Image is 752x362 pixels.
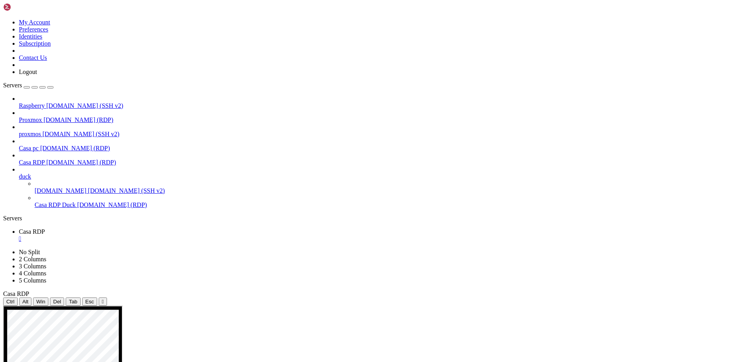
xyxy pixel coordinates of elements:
[3,215,749,222] div: Servers
[19,124,749,138] li: proxmos [DOMAIN_NAME] (SSH v2)
[19,228,45,235] span: Casa RDP
[19,297,32,306] button: Alt
[19,277,46,284] a: 5 Columns
[19,138,749,152] li: Casa pc [DOMAIN_NAME] (RDP)
[35,201,76,208] span: Casa RDP Duck
[35,187,87,194] span: [DOMAIN_NAME]
[19,145,749,152] a: Casa pc [DOMAIN_NAME] (RDP)
[19,102,749,109] a: Raspberry [DOMAIN_NAME] (SSH v2)
[19,256,46,262] a: 2 Columns
[19,263,46,270] a: 3 Columns
[35,187,749,194] a: [DOMAIN_NAME] [DOMAIN_NAME] (SSH v2)
[19,131,41,137] span: proxmos
[33,297,48,306] button: Win
[19,54,47,61] a: Contact Us
[3,290,29,297] span: Casa RDP
[19,173,749,180] a: duck
[19,270,46,277] a: 4 Columns
[19,173,31,180] span: duck
[36,299,45,305] span: Win
[19,131,749,138] a: proxmos [DOMAIN_NAME] (SSH v2)
[19,159,45,166] span: Casa RDP
[19,33,42,40] a: Identities
[19,249,40,255] a: No Split
[19,102,45,109] span: Raspberry
[19,40,51,47] a: Subscription
[19,68,37,75] a: Logout
[40,145,110,151] span: [DOMAIN_NAME] (RDP)
[19,26,48,33] a: Preferences
[3,82,53,89] a: Servers
[46,159,116,166] span: [DOMAIN_NAME] (RDP)
[35,180,749,194] li: [DOMAIN_NAME] [DOMAIN_NAME] (SSH v2)
[53,299,61,305] span: Del
[69,299,77,305] span: Tab
[44,116,113,123] span: [DOMAIN_NAME] (RDP)
[19,116,749,124] a: Proxmox [DOMAIN_NAME] (RDP)
[3,297,18,306] button: Ctrl
[50,297,64,306] button: Del
[46,102,123,109] span: [DOMAIN_NAME] (SSH v2)
[88,187,165,194] span: [DOMAIN_NAME] (SSH v2)
[19,159,749,166] a: Casa RDP [DOMAIN_NAME] (RDP)
[19,228,749,242] a: Casa RDP
[82,297,97,306] button: Esc
[19,152,749,166] li: Casa RDP [DOMAIN_NAME] (RDP)
[35,201,749,209] a: Casa RDP Duck [DOMAIN_NAME] (RDP)
[22,299,29,305] span: Alt
[19,145,39,151] span: Casa pc
[19,19,50,26] a: My Account
[66,297,81,306] button: Tab
[6,299,15,305] span: Ctrl
[85,299,94,305] span: Esc
[19,166,749,209] li: duck
[19,235,749,242] a: 
[102,299,104,305] div: 
[19,109,749,124] li: Proxmox [DOMAIN_NAME] (RDP)
[3,82,22,89] span: Servers
[77,201,147,208] span: [DOMAIN_NAME] (RDP)
[42,131,120,137] span: [DOMAIN_NAME] (SSH v2)
[19,95,749,109] li: Raspberry [DOMAIN_NAME] (SSH v2)
[3,3,48,11] img: Shellngn
[35,194,749,209] li: Casa RDP Duck [DOMAIN_NAME] (RDP)
[19,116,42,123] span: Proxmox
[99,297,107,306] button: 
